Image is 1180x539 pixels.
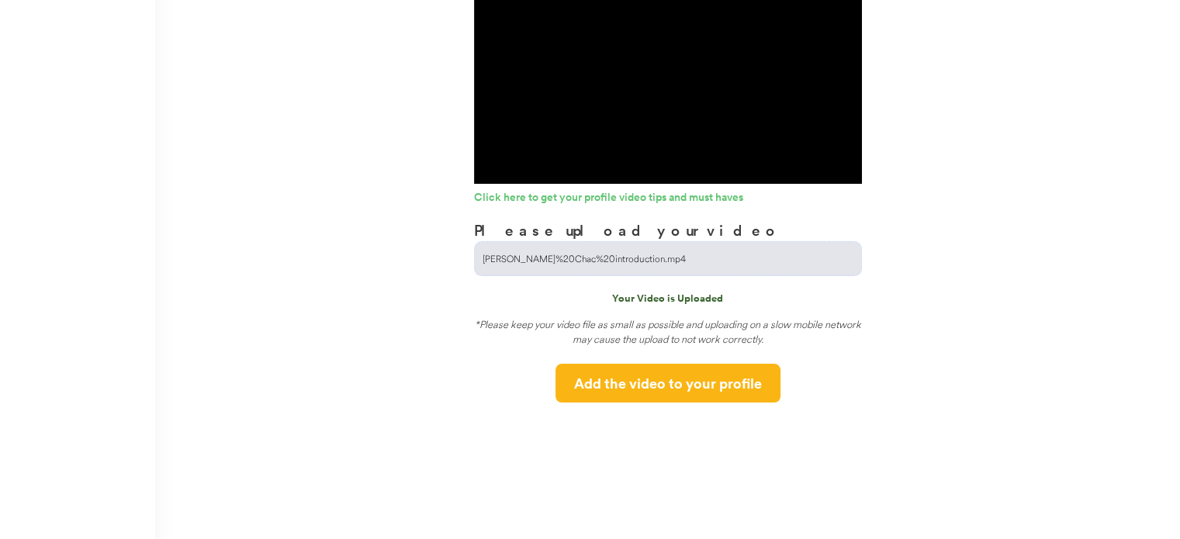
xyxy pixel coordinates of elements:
a: Click here to get your profile video tips and must haves [474,192,862,207]
div: Your Video is Uploaded [474,292,862,306]
h3: Please upload your video [474,219,780,241]
button: Add the video to your profile [555,364,780,403]
div: *Please keep your video file as small as possible and uploading on a slow mobile network may caus... [474,317,862,352]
